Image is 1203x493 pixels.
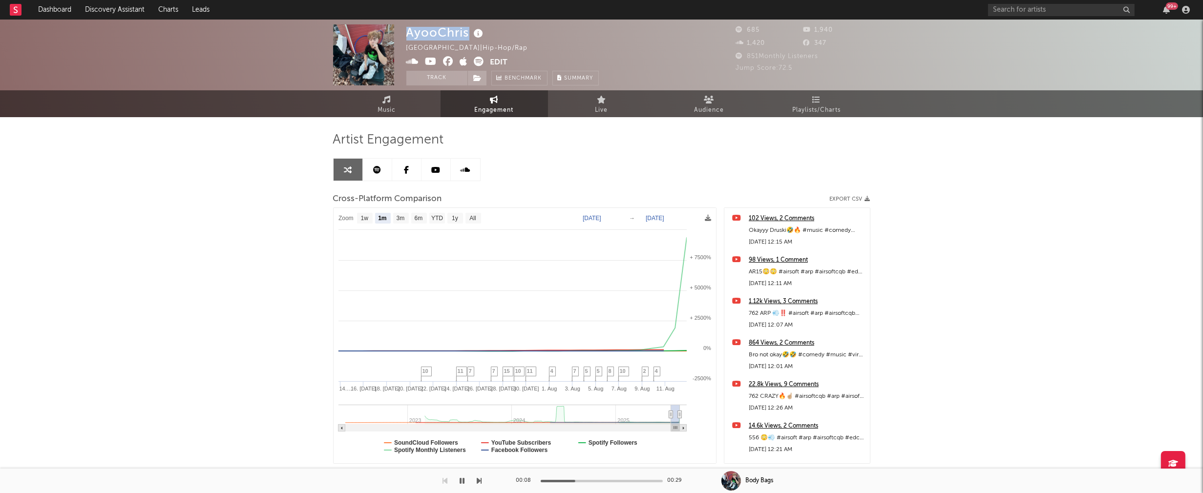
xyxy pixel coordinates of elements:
[749,420,865,432] a: 14.6k Views, 2 Comments
[749,444,865,455] div: [DATE] 12:21 AM
[414,215,422,222] text: 6m
[585,368,588,374] span: 5
[749,462,865,473] a: 6.17k Views, 4 Comments
[803,40,826,46] span: 347
[749,225,865,236] div: Okayyy Druski🤣🔥 #music #comedy #viral #reels #fypシ゚viral #youtubeshorts #rapmusic #funny #blowup
[749,432,865,444] div: 556 😳💨 #airsoft #arp #airsoftcqb #edc #glock43xmos #glocklife #glock45 #draco #556 #fypシ゚viral
[552,71,599,85] button: Summary
[422,368,428,374] span: 10
[690,315,711,321] text: + 2500%
[513,386,539,391] text: 30. [DATE]
[360,215,368,222] text: 1w
[749,308,865,319] div: 762 ARP 💨‼️ #airsoft #arp #airsoftcqb #762 #glock43xmos #glocklife #glock45 #draco #fypシ゚viral
[527,368,533,374] span: 11
[749,402,865,414] div: [DATE] 12:26 AM
[749,337,865,349] a: 864 Views, 2 Comments
[749,278,865,289] div: [DATE] 12:11 AM
[1166,2,1178,10] div: 99 +
[746,476,774,485] div: Body Bags
[441,90,548,117] a: Engagement
[338,215,354,222] text: Zoom
[504,368,510,374] span: 15
[803,27,833,33] span: 1,940
[396,215,404,222] text: 3m
[394,439,458,446] text: SoundCloud Followers
[792,104,841,116] span: Playlists/Charts
[490,386,516,391] text: 28. [DATE]
[443,386,469,391] text: 24. [DATE]
[611,386,626,391] text: 7. Aug
[736,27,760,33] span: 685
[988,4,1135,16] input: Search for artists
[491,447,548,453] text: Facebook Followers
[1163,6,1170,14] button: 99+
[452,215,458,222] text: 1y
[609,368,612,374] span: 8
[431,215,443,222] text: YTD
[565,76,593,81] span: Summary
[378,215,386,222] text: 1m
[339,386,352,391] text: 14.…
[333,193,442,205] span: Cross-Platform Comparison
[749,296,865,308] a: 1.12k Views, 3 Comments
[492,368,495,374] span: 7
[588,439,637,446] text: Spotify Followers
[491,439,551,446] text: YouTube Subscribers
[515,368,521,374] span: 10
[378,104,396,116] span: Music
[469,215,476,222] text: All
[736,65,793,71] span: Jump Score: 72.5
[420,386,446,391] text: 22. [DATE]
[397,386,423,391] text: 20. [DATE]
[690,285,711,290] text: + 5000%
[668,475,687,487] div: 00:29
[406,42,539,54] div: [GEOGRAPHIC_DATA] | Hip-Hop/Rap
[351,386,377,391] text: 16. [DATE]
[583,215,601,222] text: [DATE]
[763,90,870,117] a: Playlists/Charts
[736,40,765,46] span: 1,420
[656,386,674,391] text: 11. Aug
[749,266,865,278] div: AR15😳😳 #airsoft #arp #airsoftcqb #edc #glock43xmos #glocklife #glock45 #fypシ゚viral #blowup
[749,254,865,266] a: 98 Views, 1 Comment
[516,475,536,487] div: 00:08
[490,57,508,69] button: Edit
[542,386,557,391] text: 1. Aug
[573,368,576,374] span: 7
[629,215,635,222] text: →
[749,319,865,331] div: [DATE] 12:07 AM
[475,104,514,116] span: Engagement
[655,90,763,117] a: Audience
[394,447,466,453] text: Spotify Monthly Listeners
[736,53,819,60] span: 851 Monthly Listeners
[749,236,865,248] div: [DATE] 12:15 AM
[595,104,608,116] span: Live
[749,379,865,390] a: 22.8k Views, 9 Comments
[643,368,646,374] span: 2
[406,71,467,85] button: Track
[749,349,865,361] div: Bro not okay🤣🤣 #comedy #music #viral #shorts #musicvideo #fypシ゚viral #blowup #spotify #rapmusic
[749,390,865,402] div: 762 CRAZY🔥☝🏼 #airsoftcqb #arp #airsoft #762 #glock43xmos #glocklife #glock45 #draco #edc #fyp
[703,345,711,351] text: 0%
[620,368,626,374] span: 10
[749,361,865,372] div: [DATE] 12:01 AM
[565,386,580,391] text: 3. Aug
[597,368,600,374] span: 5
[333,90,441,117] a: Music
[694,104,724,116] span: Audience
[469,368,472,374] span: 7
[655,368,658,374] span: 4
[548,90,655,117] a: Live
[749,213,865,225] a: 102 Views, 2 Comments
[588,386,603,391] text: 5. Aug
[550,368,553,374] span: 4
[466,386,492,391] text: 26. [DATE]
[690,254,711,260] text: + 7500%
